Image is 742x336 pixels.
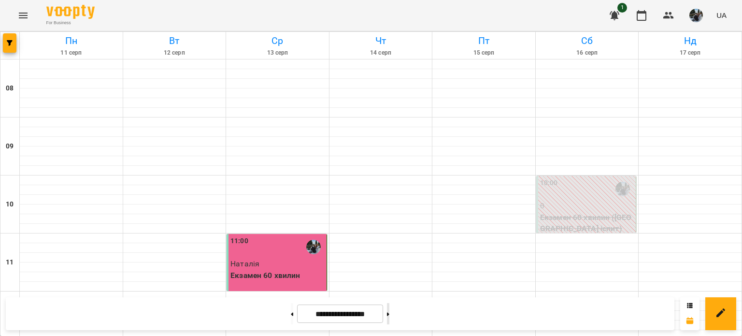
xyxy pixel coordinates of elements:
h6: 12 серп [125,48,225,58]
img: Аліна [615,182,630,196]
h6: Чт [331,33,431,48]
h6: 14 серп [331,48,431,58]
span: For Business [46,20,95,26]
label: 10:00 [540,178,558,189]
h6: Пт [434,33,534,48]
p: Екзамен 60 хвилин [230,270,325,281]
h6: Ср [228,33,328,48]
h6: 11 [6,257,14,268]
h6: 17 серп [640,48,740,58]
img: Аліна [306,240,321,254]
h6: 15 серп [434,48,534,58]
button: Menu [12,4,35,27]
h6: Сб [537,33,637,48]
p: 0 [540,200,634,212]
label: 11:00 [230,236,248,247]
img: Voopty Logo [46,5,95,19]
img: d1ca6e31f3b678dcc71b8e9e9a6b0324.jpeg [689,9,703,22]
h6: 08 [6,83,14,94]
span: Наталія [230,259,259,268]
h6: Пн [21,33,121,48]
h6: 11 серп [21,48,121,58]
h6: 09 [6,141,14,152]
h6: 10 [6,199,14,210]
button: UA [713,6,730,24]
h6: 13 серп [228,48,328,58]
h6: Нд [640,33,740,48]
p: Екзамен 60 хвилин ([GEOGRAPHIC_DATA] іспит) [540,212,634,234]
span: UA [716,10,727,20]
h6: 16 серп [537,48,637,58]
span: 1 [617,3,627,13]
h6: Вт [125,33,225,48]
